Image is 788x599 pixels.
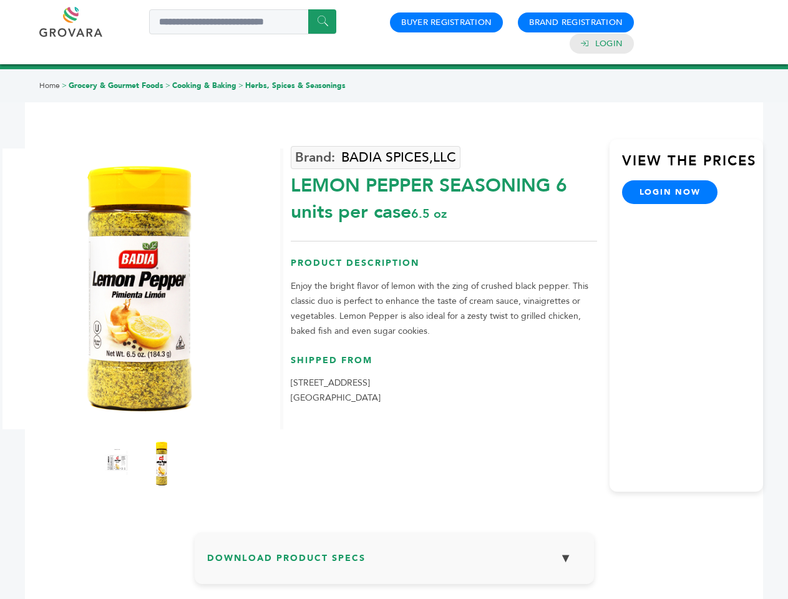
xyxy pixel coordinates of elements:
div: LEMON PEPPER SEASONING 6 units per case [291,167,597,225]
span: > [165,80,170,90]
h3: View the Prices [622,152,763,180]
p: Enjoy the bright flavor of lemon with the zing of crushed black pepper. This classic duo is perfe... [291,279,597,339]
a: Login [595,38,623,49]
button: ▼ [550,545,581,572]
a: Home [39,80,60,90]
p: [STREET_ADDRESS] [GEOGRAPHIC_DATA] [291,376,597,406]
a: BADIA SPICES,LLC [291,146,460,169]
span: 6.5 oz [411,205,447,222]
a: Grocery & Gourmet Foods [69,80,163,90]
a: login now [622,180,718,204]
a: Brand Registration [529,17,623,28]
img: LEMON PEPPER SEASONING 6 units per case 6.5 oz Product Label [102,439,134,489]
a: Cooking & Baking [172,80,236,90]
h3: Shipped From [291,354,597,376]
span: > [238,80,243,90]
input: Search a product or brand... [149,9,336,34]
a: Herbs, Spices & Seasonings [245,80,346,90]
span: > [62,80,67,90]
h3: Product Description [291,257,597,279]
h3: Download Product Specs [207,545,581,581]
img: LEMON PEPPER SEASONING 6 units per case 6.5 oz [146,439,177,489]
a: Buyer Registration [401,17,492,28]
